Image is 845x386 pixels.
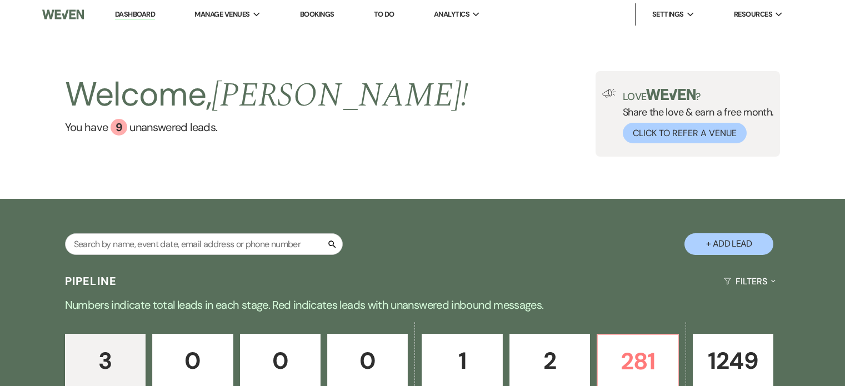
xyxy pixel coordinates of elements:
[374,9,394,19] a: To Do
[434,9,469,20] span: Analytics
[623,123,747,143] button: Click to Refer a Venue
[652,9,684,20] span: Settings
[334,342,401,379] p: 0
[65,71,469,119] h2: Welcome,
[42,3,84,26] img: Weven Logo
[65,119,469,136] a: You have 9 unanswered leads.
[604,343,671,380] p: 281
[602,89,616,98] img: loud-speaker-illustration.svg
[616,89,774,143] div: Share the love & earn a free month.
[646,89,696,100] img: weven-logo-green.svg
[65,273,117,289] h3: Pipeline
[194,9,249,20] span: Manage Venues
[111,119,127,136] div: 9
[159,342,226,379] p: 0
[734,9,772,20] span: Resources
[517,342,583,379] p: 2
[684,233,773,255] button: + Add Lead
[700,342,766,379] p: 1249
[623,89,774,102] p: Love ?
[23,296,823,314] p: Numbers indicate total leads in each stage. Red indicates leads with unanswered inbound messages.
[65,233,343,255] input: Search by name, event date, email address or phone number
[300,9,334,19] a: Bookings
[719,267,780,296] button: Filters
[247,342,313,379] p: 0
[72,342,138,379] p: 3
[212,70,468,121] span: [PERSON_NAME] !
[429,342,495,379] p: 1
[115,9,155,20] a: Dashboard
